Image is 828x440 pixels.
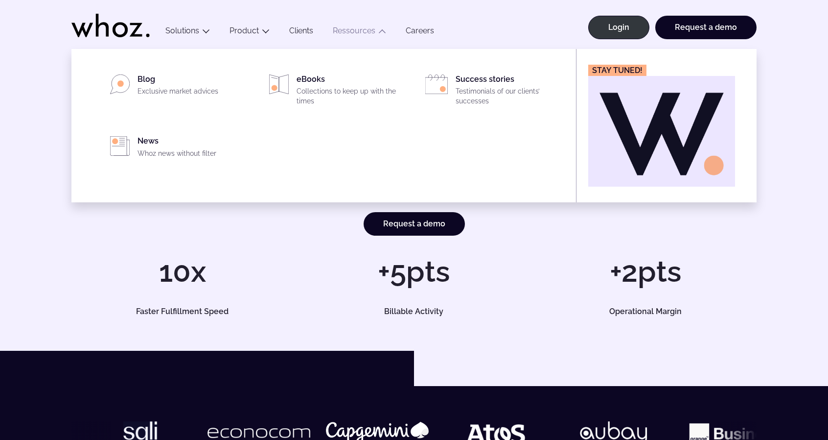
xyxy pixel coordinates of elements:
[655,16,757,39] a: Request a demo
[71,257,293,286] h1: 10x
[138,74,246,100] div: Blog
[99,74,246,100] a: BlogExclusive market advices
[99,136,246,162] a: NewsWhoz news without filter
[588,16,649,39] a: Login
[425,74,448,94] img: PICTO_EVENEMENTS.svg
[417,74,564,110] a: Success storiesTestimonials of our clients’ successes
[535,257,757,286] h1: +2pts
[269,74,289,94] img: PICTO_LIVRES.svg
[220,26,279,39] button: Product
[138,136,246,162] div: News
[279,26,323,39] a: Clients
[396,26,444,39] a: Careers
[258,74,405,110] a: eBooksCollections to keep up with the times
[110,136,130,156] img: PICTO_PRESSE-ET-ACTUALITE-1.svg
[323,26,396,39] button: Ressources
[588,65,735,187] a: Stay tuned!
[230,26,259,35] a: Product
[546,308,745,316] h5: Operational Margin
[456,74,564,110] div: Success stories
[456,87,564,106] p: Testimonials of our clients’ successes
[303,257,525,286] h1: +5pts
[364,212,465,236] a: Request a demo
[297,87,405,106] p: Collections to keep up with the times
[297,74,405,110] div: eBooks
[314,308,514,316] h5: Billable Activity
[138,87,246,97] p: Exclusive market advices
[333,26,375,35] a: Ressources
[588,65,646,76] figcaption: Stay tuned!
[138,149,246,159] p: Whoz news without filter
[83,308,282,316] h5: Faster Fulfillment Speed
[110,74,130,94] img: PICTO_BLOG.svg
[156,26,220,39] button: Solutions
